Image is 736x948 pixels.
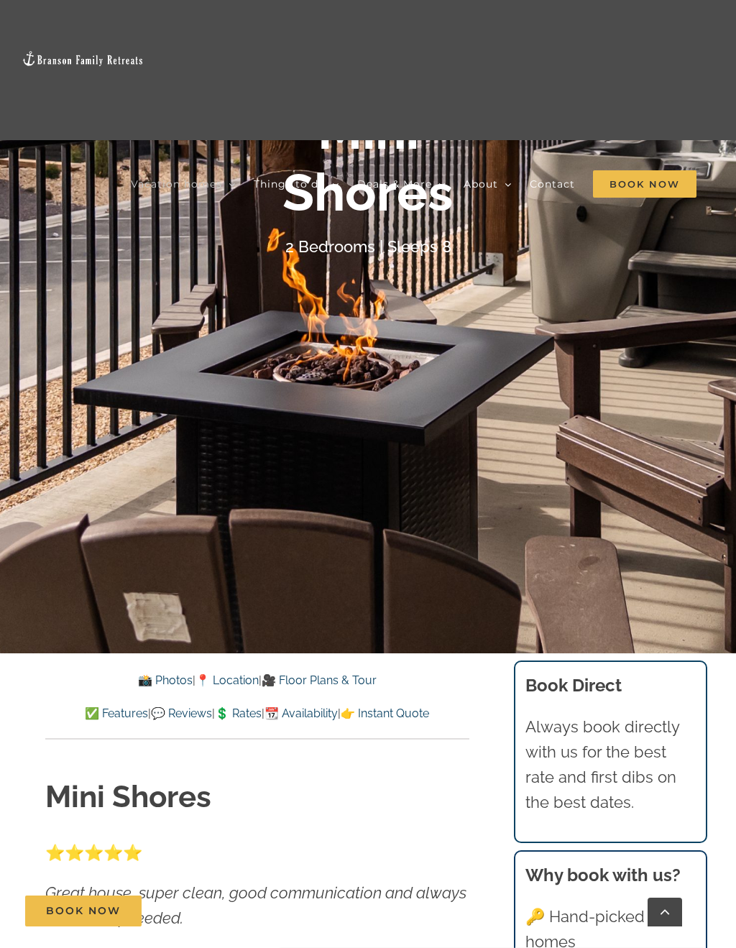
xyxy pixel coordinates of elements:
[262,673,377,687] a: 🎥 Floor Plans & Tour
[264,707,338,720] a: 📆 Availability
[285,237,451,256] h4: 2 Bedrooms | Sleeps 8
[525,675,622,696] b: Book Direct
[593,170,696,198] span: Book Now
[131,179,222,189] span: Vacation homes
[46,905,121,917] span: Book Now
[45,671,469,690] p: | |
[215,707,262,720] a: 💲 Rates
[85,707,148,720] a: ✅ Features
[131,126,714,243] nav: Main Menu Sticky
[525,714,695,816] p: Always book directly with us for the best rate and first dibs on the best dates.
[525,862,695,888] h3: Why book with us?
[254,179,326,189] span: Things to do
[464,126,512,243] a: About
[357,179,432,189] span: Deals & More
[530,126,575,243] a: Contact
[357,126,446,243] a: Deals & More
[45,883,466,927] em: Great house, super clean, good communication and always available if needed.
[45,776,469,819] h1: Mini Shores
[341,707,429,720] a: 👉 Instant Quote
[530,179,575,189] span: Contact
[138,673,193,687] a: 📸 Photos
[45,704,469,723] p: | | | |
[195,673,259,687] a: 📍 Location
[151,707,212,720] a: 💬 Reviews
[45,840,469,865] p: ⭐️⭐️⭐️⭐️⭐️
[131,126,236,243] a: Vacation homes
[464,179,498,189] span: About
[254,126,339,243] a: Things to do
[25,896,142,926] a: Book Now
[22,50,144,67] img: Branson Family Retreats Logo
